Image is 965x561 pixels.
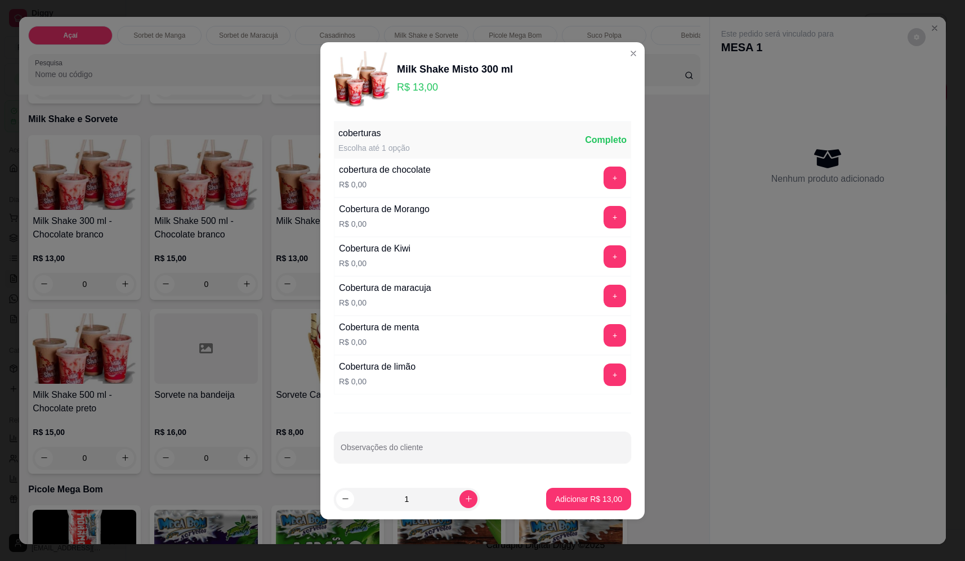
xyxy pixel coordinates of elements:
div: Escolha até 1 opção [338,142,410,154]
div: Cobertura de limão [339,360,416,374]
button: Close [624,44,642,62]
div: Cobertura de menta [339,321,419,334]
p: R$ 13,00 [397,79,513,95]
p: R$ 0,00 [339,179,431,190]
div: coberturas [338,127,410,140]
img: product-image [334,51,390,107]
button: increase-product-quantity [459,490,477,508]
button: add [604,363,626,386]
button: add [604,167,626,189]
div: Milk Shake Misto 300 ml [397,61,513,77]
p: R$ 0,00 [339,336,419,348]
p: R$ 0,00 [339,376,416,387]
p: Adicionar R$ 13,00 [555,493,622,505]
input: Observações do cliente [341,446,624,457]
button: add [604,206,626,228]
p: R$ 0,00 [339,258,410,269]
button: Adicionar R$ 13,00 [546,488,631,510]
div: Cobertura de Morango [339,203,430,216]
div: Cobertura de maracuja [339,281,431,295]
p: R$ 0,00 [339,297,431,308]
div: cobertura de chocolate [339,163,431,177]
div: Completo [585,133,627,147]
button: decrease-product-quantity [336,490,354,508]
p: R$ 0,00 [339,218,430,230]
button: add [604,245,626,268]
div: Cobertura de Kiwi [339,242,410,255]
button: add [604,285,626,307]
button: add [604,324,626,347]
